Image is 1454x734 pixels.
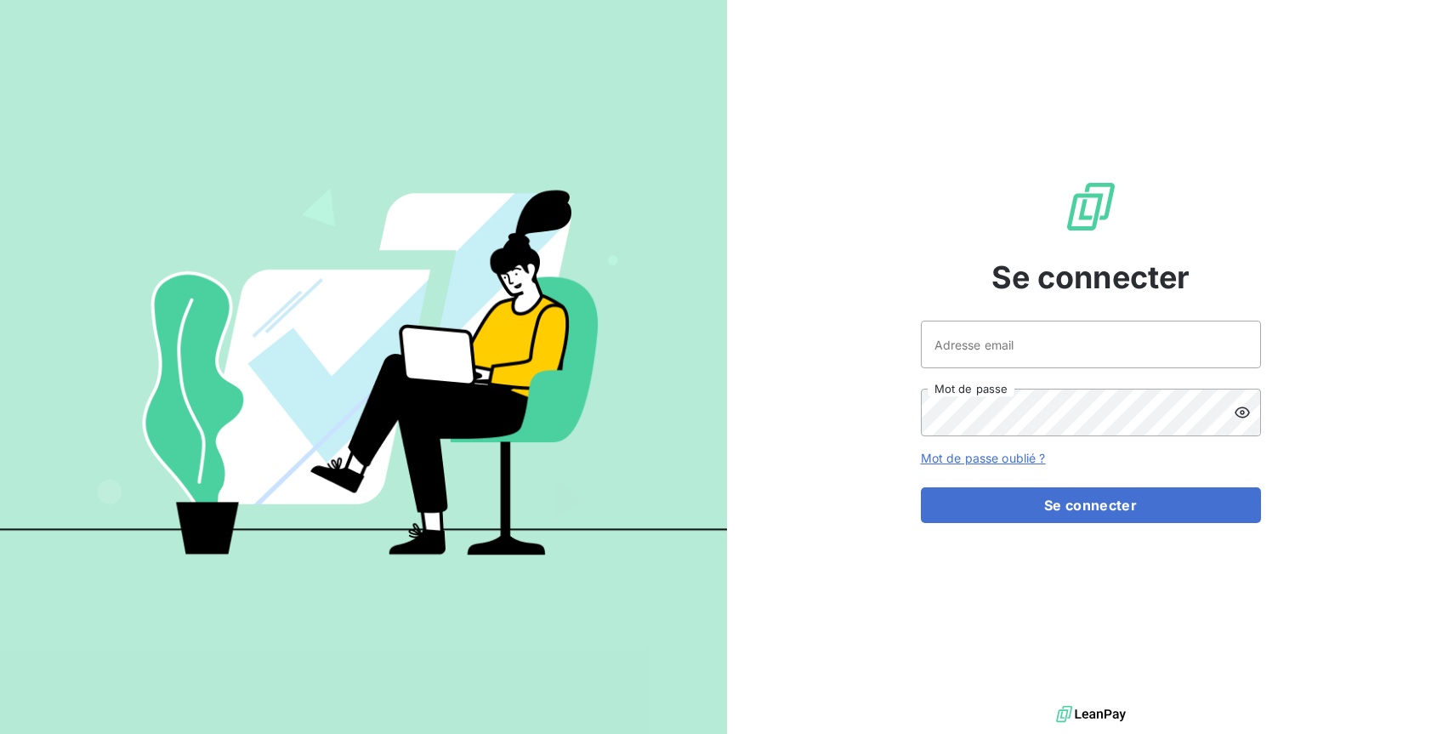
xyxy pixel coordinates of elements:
[991,254,1190,300] span: Se connecter
[921,487,1261,523] button: Se connecter
[921,321,1261,368] input: placeholder
[1064,179,1118,234] img: Logo LeanPay
[1056,702,1126,727] img: logo
[921,451,1046,465] a: Mot de passe oublié ?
